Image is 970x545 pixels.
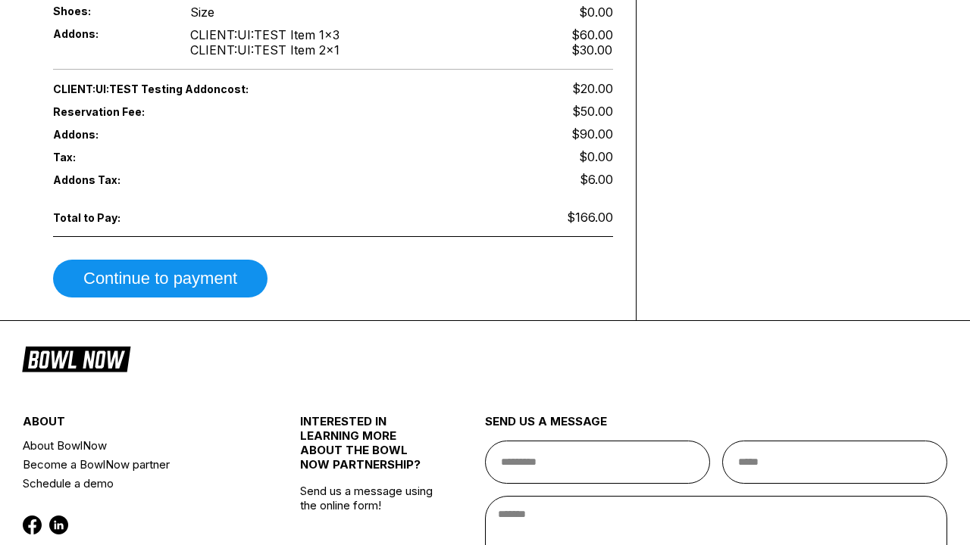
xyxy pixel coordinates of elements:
[190,27,339,42] div: CLIENT:UI:TEST Item 1 x 3
[579,5,613,20] div: $0.00
[572,81,613,96] span: $20.00
[572,104,613,119] span: $50.00
[23,455,254,474] a: Become a BowlNow partner
[53,105,333,118] span: Reservation Fee:
[579,149,613,164] span: $0.00
[53,128,165,141] span: Addons:
[53,260,268,297] button: Continue to payment
[53,151,165,163] span: Tax:
[571,126,613,142] span: $90.00
[190,5,214,20] div: Size
[23,474,254,493] a: Schedule a demo
[571,42,613,58] div: $30.00
[53,211,165,224] span: Total to Pay:
[580,172,613,187] span: $6.00
[23,436,254,455] a: About BowlNow
[23,414,254,436] div: about
[53,5,165,17] span: Shoes:
[190,42,339,58] div: CLIENT:UI:TEST Item 2 x 1
[53,27,165,40] span: Addons:
[567,210,613,225] span: $166.00
[53,173,165,186] span: Addons Tax:
[485,414,947,441] div: send us a message
[300,414,439,484] div: INTERESTED IN LEARNING MORE ABOUT THE BOWL NOW PARTNERSHIP?
[53,83,333,95] span: CLIENT:UI:TEST Testing Addon cost:
[571,27,613,42] div: $60.00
